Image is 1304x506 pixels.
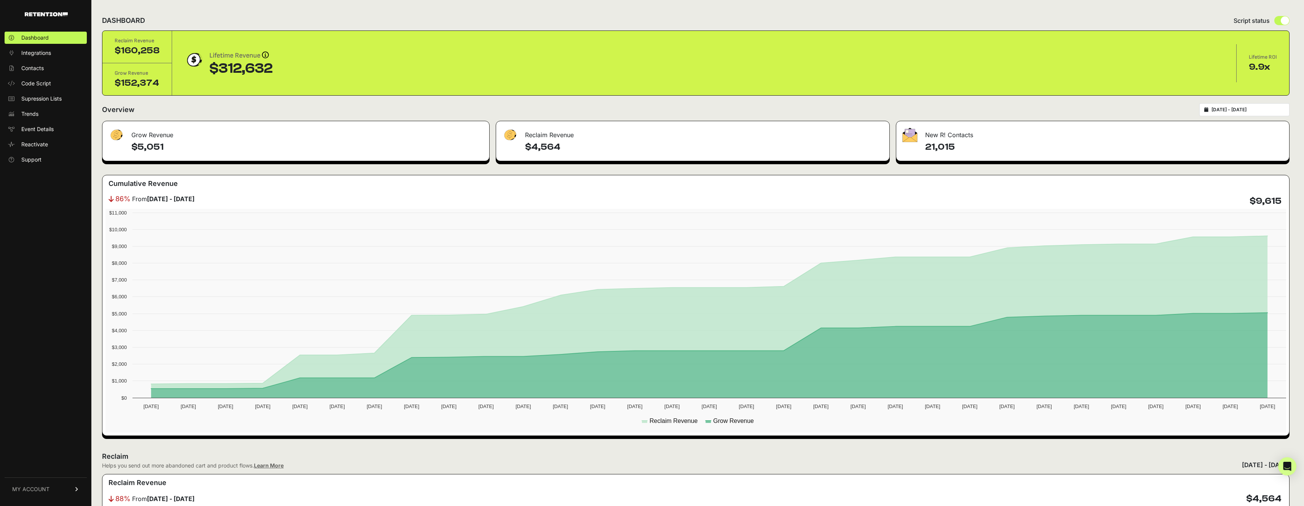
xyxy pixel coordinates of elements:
[112,277,127,283] text: $7,000
[5,93,87,105] a: Supression Lists
[516,404,531,409] text: [DATE]
[5,108,87,120] a: Trends
[441,404,456,409] text: [DATE]
[925,404,940,409] text: [DATE]
[404,404,419,409] text: [DATE]
[115,493,131,504] span: 88%
[112,378,127,384] text: $1,000
[112,243,127,249] text: $9,000
[5,77,87,90] a: Code Script
[5,123,87,135] a: Event Details
[21,64,44,72] span: Contacts
[5,32,87,44] a: Dashboard
[478,404,493,409] text: [DATE]
[739,404,754,409] text: [DATE]
[1111,404,1126,409] text: [DATE]
[209,50,273,61] div: Lifetime Revenue
[496,121,890,144] div: Reclaim Revenue
[292,404,308,409] text: [DATE]
[1260,404,1275,409] text: [DATE]
[102,462,284,469] div: Helps you send out more abandoned cart and product flows.
[21,49,51,57] span: Integrations
[1246,493,1282,505] h4: $4,564
[115,69,160,77] div: Grow Revenue
[112,294,127,299] text: $6,000
[627,404,642,409] text: [DATE]
[713,418,754,424] text: Grow Revenue
[180,404,196,409] text: [DATE]
[1234,16,1270,25] span: Script status
[664,404,680,409] text: [DATE]
[851,404,866,409] text: [DATE]
[147,195,195,203] strong: [DATE] - [DATE]
[102,121,489,144] div: Grow Revenue
[112,361,127,367] text: $2,000
[21,80,51,87] span: Code Script
[5,154,87,166] a: Support
[102,451,284,462] h2: Reclaim
[702,404,717,409] text: [DATE]
[813,404,828,409] text: [DATE]
[590,404,605,409] text: [DATE]
[25,12,68,16] img: Retention.com
[1249,53,1277,61] div: Lifetime ROI
[109,227,127,232] text: $10,000
[999,404,1015,409] text: [DATE]
[209,61,273,76] div: $312,632
[21,110,38,118] span: Trends
[254,462,284,469] a: Learn More
[553,404,568,409] text: [DATE]
[102,104,134,115] h2: Overview
[776,404,791,409] text: [DATE]
[112,328,127,333] text: $4,000
[112,344,127,350] text: $3,000
[5,62,87,74] a: Contacts
[5,47,87,59] a: Integrations
[21,34,49,42] span: Dashboard
[147,495,195,503] strong: [DATE] - [DATE]
[888,404,903,409] text: [DATE]
[112,311,127,317] text: $5,000
[115,45,160,57] div: $160,258
[902,128,918,142] img: fa-envelope-19ae18322b30453b285274b1b8af3d052b27d846a4fbe8435d1a52b978f639a2.png
[962,404,977,409] text: [DATE]
[367,404,382,409] text: [DATE]
[925,141,1283,153] h4: 21,015
[132,194,195,203] span: From
[109,210,127,216] text: $11,000
[115,194,131,204] span: 86%
[525,141,884,153] h4: $4,564
[109,178,178,189] h3: Cumulative Revenue
[21,125,54,133] span: Event Details
[1037,404,1052,409] text: [DATE]
[1242,460,1290,469] div: [DATE] - [DATE]
[112,260,127,266] text: $8,000
[5,477,87,501] a: MY ACCOUNT
[102,15,145,26] h2: DASHBOARD
[109,477,166,488] h3: Reclaim Revenue
[329,404,345,409] text: [DATE]
[21,141,48,148] span: Reactivate
[115,77,160,89] div: $152,374
[5,138,87,151] a: Reactivate
[21,156,41,163] span: Support
[121,395,127,401] text: $0
[255,404,270,409] text: [DATE]
[184,50,203,69] img: dollar-coin-05c43ed7efb7bc0c12610022525b4bbbb207c7efeef5aecc26f025e68dcafac9.png
[1278,457,1296,476] div: Open Intercom Messenger
[1185,404,1200,409] text: [DATE]
[144,404,159,409] text: [DATE]
[1250,195,1282,207] h4: $9,615
[12,485,49,493] span: MY ACCOUNT
[109,128,124,143] img: fa-dollar-13500eef13a19c4ab2b9ed9ad552e47b0d9fc28b02b83b90ba0e00f96d6372e9.png
[1148,404,1164,409] text: [DATE]
[218,404,233,409] text: [DATE]
[1074,404,1089,409] text: [DATE]
[1223,404,1238,409] text: [DATE]
[650,418,697,424] text: Reclaim Revenue
[132,494,195,503] span: From
[131,141,483,153] h4: $5,051
[21,95,62,102] span: Supression Lists
[502,128,517,143] img: fa-dollar-13500eef13a19c4ab2b9ed9ad552e47b0d9fc28b02b83b90ba0e00f96d6372e9.png
[115,37,160,45] div: Reclaim Revenue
